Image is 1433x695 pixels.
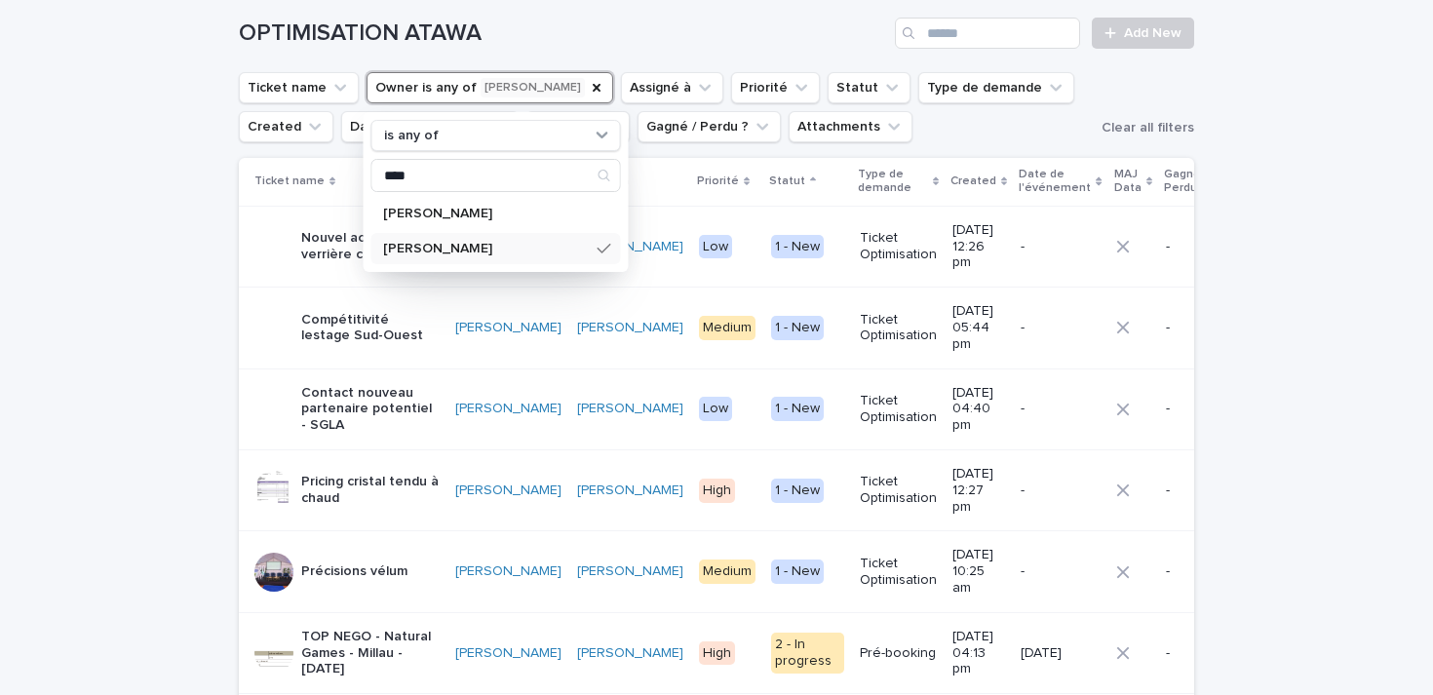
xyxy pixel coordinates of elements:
h1: OPTIMISATION ATAWA [239,19,887,48]
p: - [1021,563,1100,580]
button: Owner [367,72,613,103]
p: - [1021,401,1100,417]
p: [DATE] 04:40 pm [952,385,1005,434]
button: Created [239,111,333,142]
p: [DATE] 12:27 pm [952,466,1005,515]
p: - [1166,239,1222,255]
p: [DATE] 04:13 pm [952,629,1005,677]
a: [PERSON_NAME] [577,320,683,336]
button: Gagné / Perdu ? [638,111,781,142]
p: Created [950,171,996,192]
a: [PERSON_NAME] [577,483,683,499]
tr: Pricing cristal tendu à chaud[PERSON_NAME] [PERSON_NAME] High1 - NewTicket Optimisation[DATE] 12:... [239,449,1254,530]
input: Search [372,160,620,191]
tr: TOP NEGO - Natural Games - Millau - [DATE][PERSON_NAME] [PERSON_NAME] High2 - In progressPré-book... [239,612,1254,693]
a: [PERSON_NAME] [577,401,683,417]
a: [PERSON_NAME] [455,320,562,336]
tr: Compétitivité lestage Sud-Ouest[PERSON_NAME] [PERSON_NAME] Medium1 - NewTicket Optimisation[DATE]... [239,288,1254,368]
p: Ticket Optimisation [860,393,937,426]
p: - [1021,320,1100,336]
button: Type de demande [918,72,1074,103]
div: 1 - New [771,235,824,259]
p: Type de demande [858,164,928,200]
p: - [1166,401,1222,417]
tr: Contact nouveau partenaire potentiel - SGLA[PERSON_NAME] [PERSON_NAME] Low1 - NewTicket Optimisat... [239,368,1254,449]
div: 1 - New [771,560,824,584]
div: Low [699,235,732,259]
p: - [1166,320,1222,336]
button: Date de l'événement [341,111,519,142]
p: Ticket Optimisation [860,474,937,507]
a: [PERSON_NAME] [455,401,562,417]
div: High [699,641,735,666]
p: - [1166,563,1222,580]
input: Search [895,18,1080,49]
p: Statut [769,171,805,192]
p: Ticket name [254,171,325,192]
p: - [1021,483,1100,499]
p: - [1166,645,1222,662]
button: Clear all filters [1094,113,1194,142]
div: Medium [699,560,755,584]
p: Nouvel acteur verrière cathédrale [301,230,440,263]
a: [PERSON_NAME] [455,645,562,662]
button: MAJ Data [526,111,630,142]
div: 2 - In progress [771,633,844,674]
p: Ticket Optimisation [860,230,937,263]
a: [PERSON_NAME] [577,239,683,255]
div: Search [371,159,621,192]
a: [PERSON_NAME] [455,563,562,580]
a: Add New [1092,18,1194,49]
tr: Nouvel acteur verrière cathédrale[PERSON_NAME] [PERSON_NAME] Low1 - NewTicket Optimisation[DATE] ... [239,206,1254,287]
div: 1 - New [771,316,824,340]
a: [PERSON_NAME] [577,645,683,662]
a: [PERSON_NAME] [577,563,683,580]
div: Low [699,397,732,421]
button: Statut [828,72,910,103]
button: Assigné à [621,72,723,103]
p: Date de l'événement [1019,164,1091,200]
p: [DATE] [1021,645,1100,662]
p: Ticket Optimisation [860,312,937,345]
p: Compétitivité lestage Sud-Ouest [301,312,440,345]
div: 1 - New [771,479,824,503]
p: [PERSON_NAME] [383,242,590,255]
p: Contact nouveau partenaire potentiel - SGLA [301,385,440,434]
button: Ticket name [239,72,359,103]
p: - [1021,239,1100,255]
p: Priorité [697,171,739,192]
p: Précisions vélum [301,563,407,580]
p: is any of [384,128,439,144]
span: Clear all filters [1102,121,1194,135]
span: Add New [1124,26,1181,40]
p: Ticket Optimisation [860,556,937,589]
div: High [699,479,735,503]
a: [PERSON_NAME] [455,483,562,499]
tr: Précisions vélum[PERSON_NAME] [PERSON_NAME] Medium1 - NewTicket Optimisation[DATE] 10:25 am-- [239,531,1254,612]
p: [DATE] 05:44 pm [952,303,1005,352]
p: TOP NEGO - Natural Games - Millau - [DATE] [301,629,440,677]
p: Gagné / Perdu ? [1164,164,1212,200]
p: [DATE] 12:26 pm [952,222,1005,271]
button: Priorité [731,72,820,103]
div: Medium [699,316,755,340]
p: Pré-booking [860,645,937,662]
p: [DATE] 10:25 am [952,547,1005,596]
button: Attachments [789,111,912,142]
p: Pricing cristal tendu à chaud [301,474,440,507]
div: 1 - New [771,397,824,421]
p: [PERSON_NAME] [383,207,590,220]
p: MAJ Data [1114,164,1142,200]
p: - [1166,483,1222,499]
